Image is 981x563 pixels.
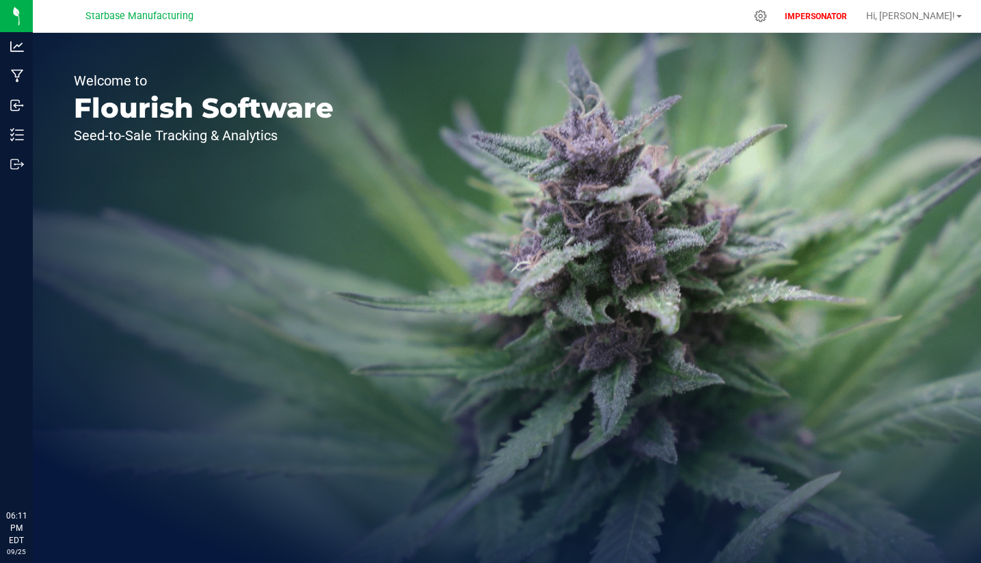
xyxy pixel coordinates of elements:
span: Starbase Manufacturing [85,10,193,22]
inline-svg: Analytics [10,40,24,53]
inline-svg: Manufacturing [10,69,24,83]
p: Welcome to [74,74,334,88]
span: Hi, [PERSON_NAME]! [866,10,955,21]
inline-svg: Inventory [10,128,24,142]
p: Flourish Software [74,94,334,122]
inline-svg: Outbound [10,157,24,171]
p: Seed-to-Sale Tracking & Analytics [74,129,334,142]
div: Manage settings [752,10,769,23]
inline-svg: Inbound [10,99,24,112]
p: IMPERSONATOR [779,10,852,23]
p: 09/25 [6,547,27,557]
p: 06:11 PM EDT [6,510,27,547]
